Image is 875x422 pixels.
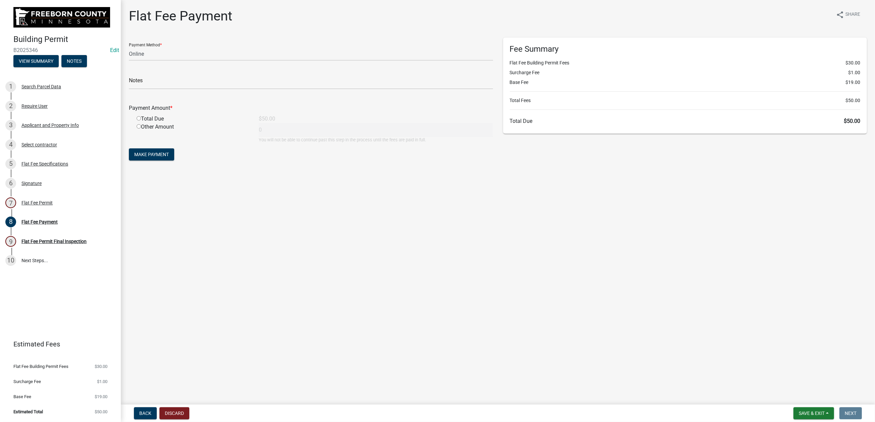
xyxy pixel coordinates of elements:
[848,69,860,76] span: $1.00
[129,8,232,24] h1: Flat Fee Payment
[845,97,860,104] span: $50.00
[132,115,254,123] div: Total Due
[21,142,57,147] div: Select contractor
[159,407,189,419] button: Discard
[510,118,861,124] h6: Total Due
[844,118,860,124] span: $50.00
[13,55,59,67] button: View Summary
[95,394,107,399] span: $19.00
[13,364,68,369] span: Flat Fee Building Permit Fees
[5,255,16,266] div: 10
[5,81,16,92] div: 1
[13,47,107,53] span: B2025346
[139,411,151,416] span: Back
[129,148,174,160] button: Make Payment
[13,410,43,414] span: Estimated Total
[95,364,107,369] span: $30.00
[21,181,42,186] div: Signature
[110,47,119,53] wm-modal-confirm: Edit Application Number
[21,200,53,205] div: Flat Fee Permit
[13,7,110,28] img: Freeborn County, Minnesota
[134,407,157,419] button: Back
[21,161,68,166] div: Flat Fee Specifications
[13,379,41,384] span: Surcharge Fee
[5,197,16,208] div: 7
[21,239,87,244] div: Flat Fee Permit Final Inspection
[845,79,860,86] span: $19.00
[110,47,119,53] a: Edit
[5,120,16,131] div: 3
[61,55,87,67] button: Notes
[61,59,87,64] wm-modal-confirm: Notes
[13,35,115,44] h4: Building Permit
[5,139,16,150] div: 4
[124,104,498,112] div: Payment Amount
[799,411,825,416] span: Save & Exit
[5,337,110,351] a: Estimated Fees
[5,236,16,247] div: 9
[134,152,169,157] span: Make Payment
[510,44,861,54] h6: Fee Summary
[13,59,59,64] wm-modal-confirm: Summary
[21,220,58,224] div: Flat Fee Payment
[21,84,61,89] div: Search Parcel Data
[5,101,16,111] div: 2
[845,411,857,416] span: Next
[831,8,866,21] button: shareShare
[793,407,834,419] button: Save & Exit
[510,59,861,66] li: Flat Fee Building Permit Fees
[13,394,31,399] span: Base Fee
[21,123,79,128] div: Applicant and Property Info
[5,178,16,189] div: 6
[132,123,254,143] div: Other Amount
[510,97,861,104] li: Total Fees
[5,158,16,169] div: 5
[5,217,16,227] div: 8
[95,410,107,414] span: $50.00
[839,407,862,419] button: Next
[845,59,860,66] span: $30.00
[97,379,107,384] span: $1.00
[836,11,844,19] i: share
[510,79,861,86] li: Base Fee
[845,11,860,19] span: Share
[510,69,861,76] li: Surcharge Fee
[21,104,48,108] div: Require User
